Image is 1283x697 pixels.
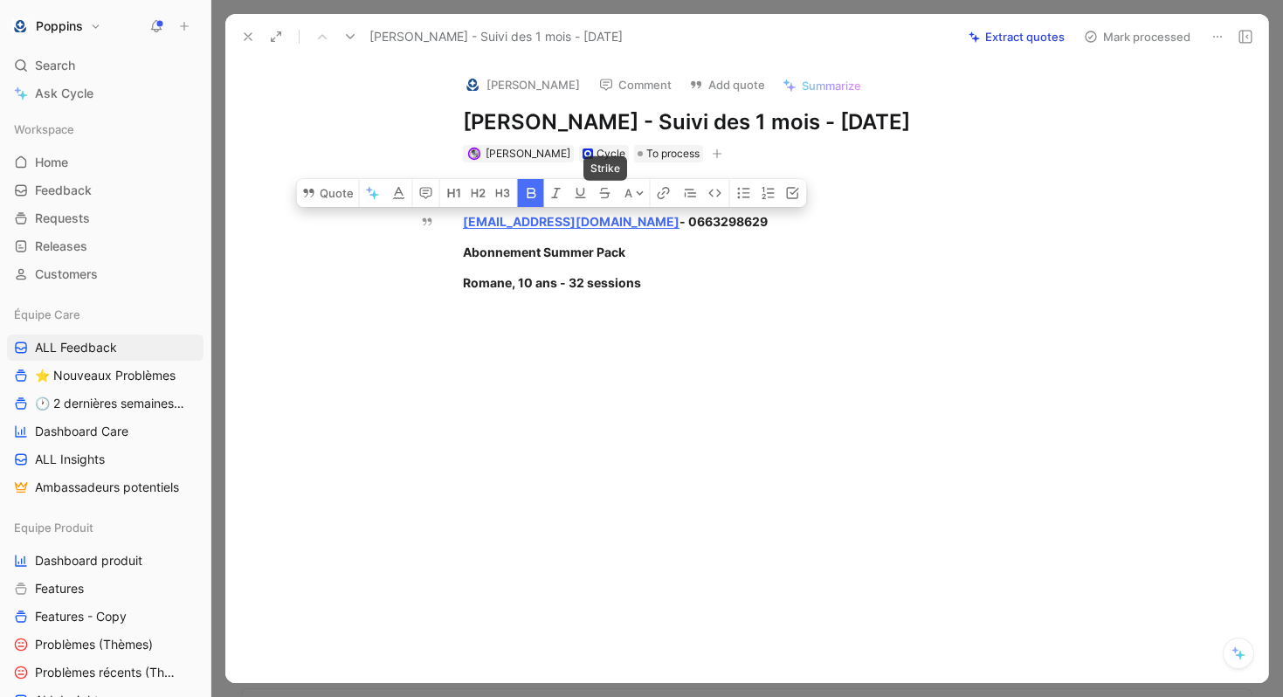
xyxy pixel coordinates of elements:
[14,519,93,536] span: Equipe Produit
[35,395,184,412] span: 🕐 2 dernières semaines - Occurences
[35,266,98,283] span: Customers
[7,52,203,79] div: Search
[7,631,203,658] a: Problèmes (Thèmes)
[7,446,203,473] a: ALL Insights
[7,80,203,107] a: Ask Cycle
[591,72,679,97] button: Comment
[1076,24,1198,49] button: Mark processed
[369,26,623,47] span: [PERSON_NAME] - Suivi des 1 mois - [DATE]
[35,608,127,625] span: Features - Copy
[7,14,106,38] button: PoppinsPoppins
[7,177,203,204] a: Feedback
[35,55,75,76] span: Search
[463,245,625,259] strong: Abonnement Summer Pack
[597,145,625,162] div: Cycle
[7,474,203,500] a: Ambassadeurs potentiels
[7,205,203,231] a: Requests
[7,301,203,500] div: Équipe CareALL Feedback⭐ Nouveaux Problèmes🕐 2 dernières semaines - OccurencesDashboard CareALL I...
[7,514,203,541] div: Equipe Produit
[36,18,83,34] h1: Poppins
[35,339,117,356] span: ALL Feedback
[619,179,650,207] button: A
[802,78,861,93] span: Summarize
[14,306,80,323] span: Équipe Care
[7,659,203,686] a: Problèmes récents (Thèmes)
[35,154,68,171] span: Home
[7,149,203,176] a: Home
[35,664,181,681] span: Problèmes récents (Thèmes)
[7,335,203,361] a: ALL Feedback
[7,548,203,574] a: Dashboard produit
[7,362,203,389] a: ⭐ Nouveaux Problèmes
[297,179,359,207] button: Quote
[646,145,700,162] span: To process
[35,83,93,104] span: Ask Cycle
[679,214,768,229] strong: - 0663298629
[35,451,105,468] span: ALL Insights
[11,17,29,35] img: Poppins
[634,145,703,162] div: To process
[35,552,142,569] span: Dashboard produit
[7,233,203,259] a: Releases
[7,390,203,417] a: 🕐 2 dernières semaines - Occurences
[469,148,479,158] img: avatar
[463,275,641,290] strong: Romane, 10 ans - 32 sessions
[35,182,92,199] span: Feedback
[35,210,90,227] span: Requests
[7,261,203,287] a: Customers
[463,214,679,229] a: [EMAIL_ADDRESS][DOMAIN_NAME]
[35,238,87,255] span: Releases
[681,72,773,97] button: Add quote
[7,576,203,602] a: Features
[35,423,128,440] span: Dashboard Care
[7,301,203,328] div: Équipe Care
[7,418,203,445] a: Dashboard Care
[35,367,176,384] span: ⭐ Nouveaux Problèmes
[456,72,588,98] button: logo[PERSON_NAME]
[7,604,203,630] a: Features - Copy
[775,73,869,98] button: Summarize
[35,636,153,653] span: Problèmes (Thèmes)
[7,116,203,142] div: Workspace
[35,479,179,496] span: Ambassadeurs potentiels
[463,108,1067,136] h1: [PERSON_NAME] - Suivi des 1 mois - [DATE]
[464,76,481,93] img: logo
[14,121,74,138] span: Workspace
[486,147,570,160] span: [PERSON_NAME]
[961,24,1073,49] button: Extract quotes
[35,580,84,597] span: Features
